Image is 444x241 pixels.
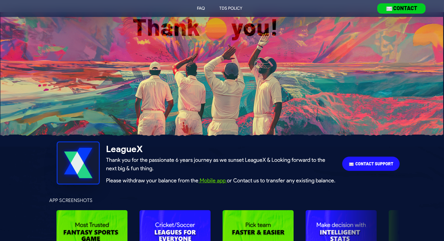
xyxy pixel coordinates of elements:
[106,176,335,185] p: Please withdraw your balance from the or Contact us to transfer any existing balance.
[56,141,100,185] img: leagueX App
[219,5,242,11] div: TDS Policy
[377,3,426,13] img: download leaguex app
[106,144,336,155] h1: LeagueX
[49,197,92,204] p: App Screenshots
[197,5,205,11] div: FAQ
[342,156,400,171] img: app store
[106,156,336,173] p: Thank you for the passionate 6 years journey as we sunset LeagueX & Looking forward to the next b...
[198,177,227,184] a: Mobile app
